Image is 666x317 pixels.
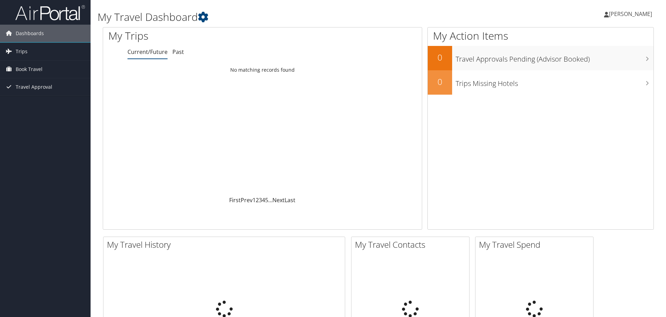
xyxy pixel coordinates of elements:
span: Book Travel [16,61,42,78]
a: 0Travel Approvals Pending (Advisor Booked) [428,46,653,70]
td: No matching records found [103,64,422,76]
span: [PERSON_NAME] [609,10,652,18]
span: Trips [16,43,28,60]
span: … [268,196,272,204]
a: [PERSON_NAME] [604,3,659,24]
h1: My Travel Dashboard [98,10,472,24]
a: Next [272,196,285,204]
a: 3 [259,196,262,204]
a: Last [285,196,295,204]
a: Current/Future [127,48,168,56]
h2: My Travel History [107,239,345,251]
h1: My Action Items [428,29,653,43]
a: 4 [262,196,265,204]
a: 1 [253,196,256,204]
span: Travel Approval [16,78,52,96]
a: 5 [265,196,268,204]
span: Dashboards [16,25,44,42]
h2: My Travel Contacts [355,239,469,251]
img: airportal-logo.png [15,5,85,21]
h2: My Travel Spend [479,239,593,251]
h3: Travel Approvals Pending (Advisor Booked) [456,51,653,64]
h1: My Trips [108,29,284,43]
a: Prev [241,196,253,204]
h2: 0 [428,51,452,63]
a: 0Trips Missing Hotels [428,70,653,95]
a: First [229,196,241,204]
h3: Trips Missing Hotels [456,75,653,88]
a: 2 [256,196,259,204]
a: Past [172,48,184,56]
h2: 0 [428,76,452,88]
